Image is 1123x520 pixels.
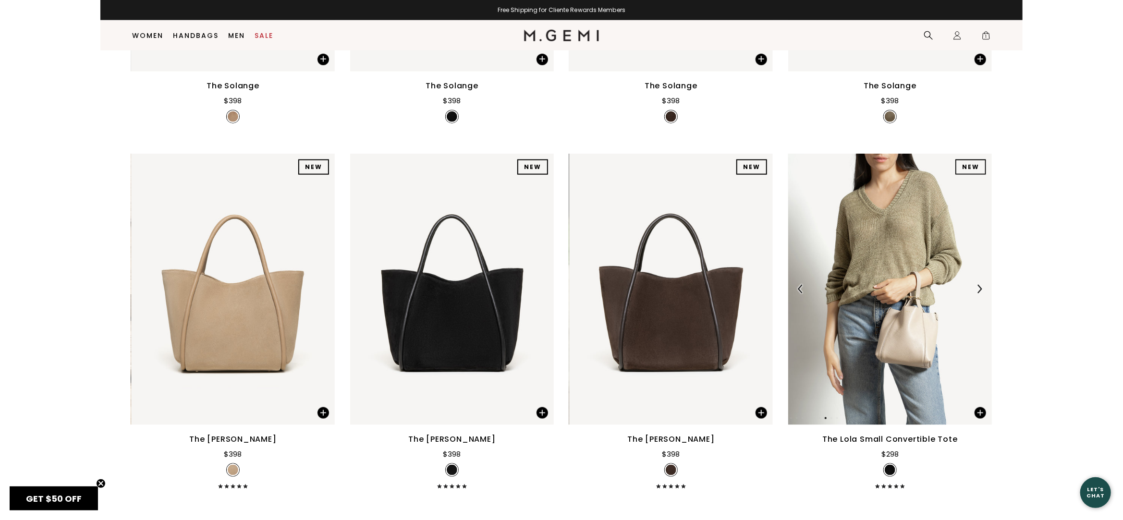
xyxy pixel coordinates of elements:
[1080,486,1111,498] div: Let's Chat
[885,465,895,475] img: v_7397617139771_SWATCH_50x.jpg
[788,154,992,425] img: The Lola Small Convertible Tote
[443,448,461,460] div: $398
[975,285,984,293] img: Next Arrow
[447,111,457,122] img: v_7402830921787_SWATCH_50x.jpg
[173,32,219,39] a: Handbags
[788,154,992,489] a: Previous ArrowNext ArrowThe Lola Small Convertible Tote$298
[666,111,676,122] img: v_7402830954555_SWATCH_50x.jpg
[864,80,916,92] div: The Solange
[881,95,899,107] div: $398
[662,95,680,107] div: $398
[408,434,496,445] div: The [PERSON_NAME]
[881,448,899,460] div: $298
[796,285,805,293] img: Previous Arrow
[350,154,554,489] a: The [PERSON_NAME]$398
[26,493,82,505] span: GET $50 OFF
[645,80,697,92] div: The Solange
[228,111,238,122] img: v_7402830889019_SWATCH_50x.jpg
[298,159,329,175] div: NEW
[981,33,991,42] span: 1
[207,80,259,92] div: The Solange
[666,465,676,475] img: v_7396704518203_SWATCH_50x.jpg
[736,159,767,175] div: NEW
[662,448,680,460] div: $398
[131,154,335,425] img: The Ursula Tote
[10,486,98,510] div: GET $50 OFFClose teaser
[517,159,548,175] div: NEW
[224,95,242,107] div: $398
[131,154,335,489] a: The [PERSON_NAME]$398
[229,32,245,39] a: Men
[569,154,773,425] img: The Ursula Tote
[96,479,106,488] button: Close teaser
[228,465,238,475] img: v_7396704288827_SWATCH_50x.jpg
[447,465,457,475] img: v_7396704387131_SWATCH_50x.jpg
[524,30,599,41] img: M.Gemi
[627,434,715,445] div: The [PERSON_NAME]
[100,6,1023,14] div: Free Shipping for Cliente Rewards Members
[255,32,274,39] a: Sale
[426,80,478,92] div: The Solange
[443,95,461,107] div: $398
[224,448,242,460] div: $398
[955,159,986,175] div: NEW
[350,154,554,425] img: The Ursula Tote
[822,434,958,445] div: The Lola Small Convertible Tote
[885,111,895,122] img: v_7402830987323_SWATCH_50x.jpg
[133,32,164,39] a: Women
[569,154,773,489] a: The [PERSON_NAME]$398
[189,434,277,445] div: The [PERSON_NAME]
